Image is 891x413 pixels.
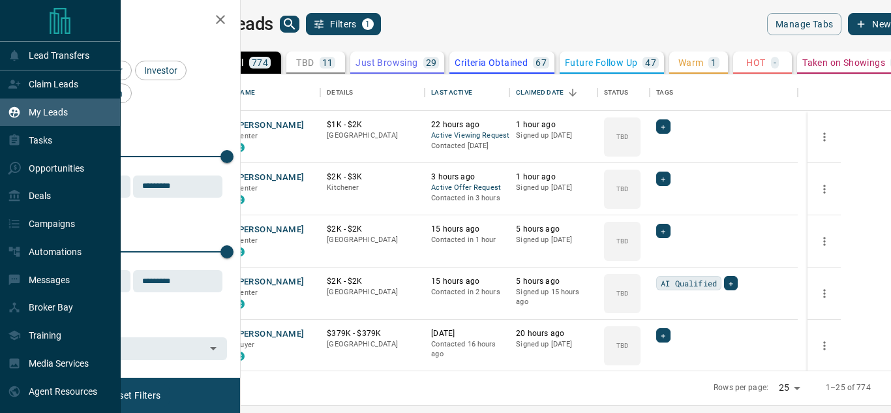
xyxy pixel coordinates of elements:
div: + [724,276,738,290]
p: Signed up 15 hours ago [516,287,591,307]
span: Active Viewing Request [431,130,503,142]
button: more [815,284,834,303]
p: 1 hour ago [516,172,591,183]
span: + [661,224,665,237]
p: 15 hours ago [431,276,503,287]
button: more [815,336,834,356]
p: Signed up [DATE] [516,130,591,141]
p: $379K - $379K [327,328,418,339]
p: Signed up [DATE] [516,235,591,245]
button: more [815,127,834,147]
div: Name [229,74,320,111]
p: 3 hours ago [431,172,503,183]
div: Claimed Date [509,74,597,111]
span: Investor [140,65,182,76]
button: search button [280,16,299,33]
p: 15 hours ago [431,224,503,235]
div: + [656,224,670,238]
p: Contacted in 2 hours [431,287,503,298]
p: 29 [426,58,437,67]
p: TBD [616,132,629,142]
p: [DATE] [431,328,503,339]
p: [GEOGRAPHIC_DATA] [327,130,418,141]
span: Renter [235,288,258,297]
button: Reset Filters [99,384,169,406]
span: Renter [235,236,258,245]
div: Last Active [425,74,509,111]
button: Open [204,339,222,358]
button: Filters1 [306,13,381,35]
p: 774 [252,58,268,67]
p: 67 [536,58,547,67]
p: Signed up [DATE] [516,339,591,350]
span: 1 [363,20,372,29]
button: [PERSON_NAME] [235,119,304,132]
p: 11 [322,58,333,67]
button: more [815,232,834,251]
button: Sort [564,84,582,102]
div: Details [320,74,425,111]
p: - [774,58,776,67]
p: $2K - $3K [327,172,418,183]
p: 1 [711,58,716,67]
span: AI Qualified [661,277,717,290]
button: Manage Tabs [767,13,841,35]
div: Details [327,74,353,111]
p: [GEOGRAPHIC_DATA] [327,287,418,298]
div: + [656,328,670,343]
p: 22 hours ago [431,119,503,130]
p: Signed up [DATE] [516,183,591,193]
span: + [661,329,665,342]
p: $2K - $2K [327,276,418,287]
span: Buyer [235,341,254,349]
button: [PERSON_NAME] [235,328,304,341]
p: Criteria Obtained [455,58,528,67]
button: [PERSON_NAME] [235,172,304,184]
p: HOT [746,58,765,67]
p: Contacted [DATE] [431,141,503,151]
div: Tags [656,74,673,111]
p: Future Follow Up [565,58,637,67]
div: Investor [135,61,187,80]
p: TBD [616,288,629,298]
button: [PERSON_NAME] [235,224,304,236]
p: Contacted 16 hours ago [431,339,503,359]
p: 5 hours ago [516,276,591,287]
p: TBD [616,184,629,194]
p: TBD [296,58,314,67]
p: Just Browsing [355,58,417,67]
div: Tags [650,74,798,111]
span: + [729,277,733,290]
span: + [661,120,665,133]
p: 5 hours ago [516,224,591,235]
h2: Filters [42,13,227,29]
div: Status [604,74,628,111]
div: Status [597,74,650,111]
p: Taken on Showings [802,58,885,67]
p: $2K - $2K [327,224,418,235]
div: + [656,119,670,134]
span: + [661,172,665,185]
div: Last Active [431,74,472,111]
p: Contacted in 3 hours [431,193,503,204]
p: Kitchener [327,183,418,193]
button: [PERSON_NAME] [235,276,304,288]
span: Active Offer Request [431,183,503,194]
p: $1K - $2K [327,119,418,130]
p: Contacted in 1 hour [431,235,503,245]
p: TBD [616,236,629,246]
div: + [656,172,670,186]
p: TBD [616,341,629,350]
p: [GEOGRAPHIC_DATA] [327,339,418,350]
p: 47 [645,58,656,67]
p: [GEOGRAPHIC_DATA] [327,235,418,245]
span: Renter [235,132,258,140]
p: 1 hour ago [516,119,591,130]
span: Renter [235,184,258,192]
div: Claimed Date [516,74,564,111]
button: more [815,179,834,199]
p: Warm [678,58,704,67]
p: 20 hours ago [516,328,591,339]
div: Name [235,74,255,111]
